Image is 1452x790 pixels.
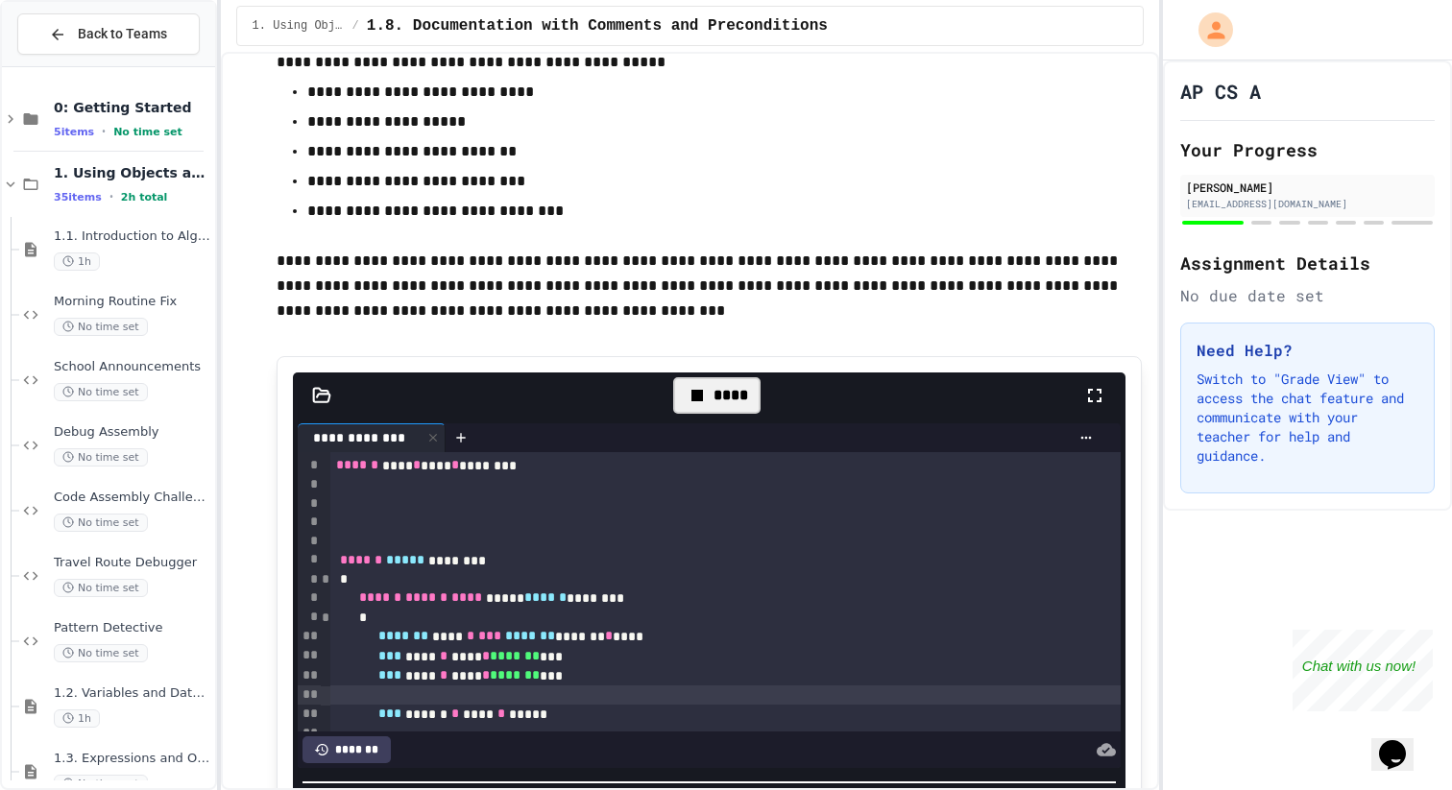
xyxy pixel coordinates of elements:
span: 5 items [54,126,94,138]
span: Morning Routine Fix [54,294,211,310]
div: [EMAIL_ADDRESS][DOMAIN_NAME] [1186,197,1429,211]
span: Code Assembly Challenge [54,490,211,506]
span: Travel Route Debugger [54,555,211,571]
div: No due date set [1180,284,1435,307]
span: 1.2. Variables and Data Types [54,685,211,702]
span: Debug Assembly [54,424,211,441]
h1: AP CS A [1180,78,1261,105]
span: Back to Teams [78,24,167,44]
span: No time set [54,383,148,401]
h2: Your Progress [1180,136,1435,163]
span: 2h total [121,191,168,203]
div: My Account [1178,8,1238,52]
span: No time set [54,448,148,467]
span: 1.3. Expressions and Output [New] [54,751,211,767]
span: 1.8. Documentation with Comments and Preconditions [367,14,828,37]
p: Switch to "Grade View" to access the chat feature and communicate with your teacher for help and ... [1197,370,1418,466]
span: 1. Using Objects and Methods [253,18,345,34]
span: 1h [54,252,100,271]
span: 1. Using Objects and Methods [54,164,211,181]
span: Pattern Detective [54,620,211,636]
span: No time set [113,126,182,138]
div: [PERSON_NAME] [1186,179,1429,196]
button: Back to Teams [17,13,200,55]
span: No time set [54,318,148,336]
iframe: chat widget [1371,713,1433,771]
h3: Need Help? [1197,339,1418,362]
span: • [109,189,113,204]
span: 35 items [54,191,102,203]
span: 1.1. Introduction to Algorithms, Programming, and Compilers [54,228,211,245]
iframe: chat widget [1293,630,1433,711]
span: 0: Getting Started [54,99,211,116]
span: No time set [54,579,148,597]
span: No time set [54,644,148,662]
h2: Assignment Details [1180,250,1435,276]
span: School Announcements [54,359,211,375]
span: No time set [54,514,148,532]
span: / [352,18,359,34]
span: • [102,124,106,139]
span: 1h [54,709,100,728]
